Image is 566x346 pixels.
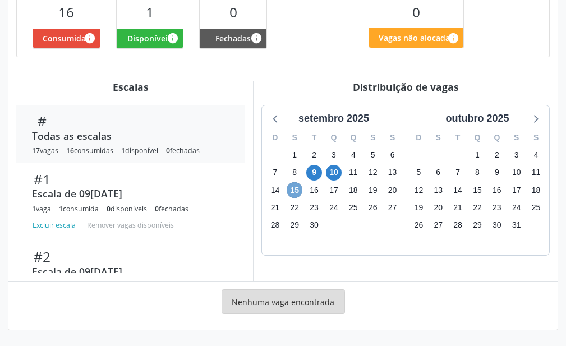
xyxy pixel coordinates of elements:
span: 1 [146,3,154,21]
span: sábado, 27 de setembro de 2025 [385,200,401,215]
div: T [448,129,468,146]
div: vaga [32,204,51,214]
span: sexta-feira, 17 de outubro de 2025 [509,182,524,198]
span: quarta-feira, 15 de outubro de 2025 [470,182,485,198]
span: domingo, 12 de outubro de 2025 [411,182,426,198]
div: fechadas [166,146,200,155]
div: #2 [24,248,59,265]
i: Vagas alocadas e sem marcações associadas [167,32,179,44]
div: consumidas [66,146,113,155]
div: Q [343,129,363,146]
div: vagas [32,146,58,155]
span: quarta-feira, 24 de setembro de 2025 [326,200,342,215]
span: 0 [229,3,237,21]
span: quinta-feira, 11 de setembro de 2025 [346,165,361,181]
span: 16 [66,146,74,155]
span: Vagas não alocadas [379,32,454,44]
span: segunda-feira, 15 de setembro de 2025 [287,182,302,198]
span: 1 [59,204,63,214]
div: Escalas [16,81,245,93]
div: S [363,129,383,146]
i: Vagas alocadas que possuem marcações associadas [84,32,96,44]
span: terça-feira, 2 de setembro de 2025 [306,147,322,163]
span: segunda-feira, 1 de setembro de 2025 [287,147,302,163]
span: 0 [166,146,170,155]
span: Consumidas [43,33,90,44]
div: disponível [121,146,158,155]
span: quinta-feira, 23 de outubro de 2025 [489,200,505,215]
span: quinta-feira, 9 de outubro de 2025 [489,165,505,181]
span: segunda-feira, 20 de outubro de 2025 [430,200,446,215]
span: segunda-feira, 22 de setembro de 2025 [287,200,302,215]
span: sexta-feira, 5 de setembro de 2025 [365,147,381,163]
span: quarta-feira, 17 de setembro de 2025 [326,182,342,198]
span: sexta-feira, 31 de outubro de 2025 [509,217,524,233]
span: quarta-feira, 3 de setembro de 2025 [326,147,342,163]
div: Q [487,129,507,146]
span: terça-feira, 14 de outubro de 2025 [450,182,466,198]
span: terça-feira, 9 de setembro de 2025 [306,165,322,181]
div: Escala de 09[DATE] [32,187,229,200]
span: domingo, 26 de outubro de 2025 [411,217,426,233]
div: D [265,129,285,146]
div: # [24,113,59,129]
span: terça-feira, 7 de outubro de 2025 [450,165,466,181]
button: Excluir escala [32,218,80,233]
span: quinta-feira, 30 de outubro de 2025 [489,217,505,233]
div: Nenhuma vaga encontrada [222,289,345,314]
span: terça-feira, 23 de setembro de 2025 [306,200,322,215]
i: Quantidade de vagas restantes do teto de vagas [447,32,459,44]
span: quarta-feira, 22 de outubro de 2025 [470,200,485,215]
div: #1 [24,171,59,187]
span: sábado, 18 de outubro de 2025 [528,182,544,198]
span: terça-feira, 28 de outubro de 2025 [450,217,466,233]
span: sábado, 11 de outubro de 2025 [528,165,544,181]
div: T [305,129,324,146]
div: Q [468,129,487,146]
div: fechadas [155,204,188,214]
div: outubro 2025 [441,111,513,126]
span: Disponíveis [127,33,172,44]
span: segunda-feira, 29 de setembro de 2025 [287,217,302,233]
span: quinta-feira, 4 de setembro de 2025 [346,147,361,163]
div: S [285,129,305,146]
span: sexta-feira, 12 de setembro de 2025 [365,165,381,181]
div: S [526,129,546,146]
span: 0 [155,204,159,214]
span: terça-feira, 21 de outubro de 2025 [450,200,466,215]
span: 1 [32,204,36,214]
div: S [507,129,526,146]
span: sábado, 6 de setembro de 2025 [385,147,401,163]
div: disponíveis [107,204,147,214]
span: sexta-feira, 26 de setembro de 2025 [365,200,381,215]
span: domingo, 19 de outubro de 2025 [411,200,426,215]
div: Q [324,129,344,146]
span: segunda-feira, 27 de outubro de 2025 [430,217,446,233]
span: sexta-feira, 24 de outubro de 2025 [509,200,524,215]
div: D [409,129,429,146]
span: sábado, 25 de outubro de 2025 [528,200,544,215]
span: quarta-feira, 29 de outubro de 2025 [470,217,485,233]
span: sábado, 4 de outubro de 2025 [528,147,544,163]
div: Distribuição de vagas [261,81,550,93]
span: quinta-feira, 16 de outubro de 2025 [489,182,505,198]
span: quinta-feira, 18 de setembro de 2025 [346,182,361,198]
div: S [383,129,402,146]
span: sexta-feira, 19 de setembro de 2025 [365,182,381,198]
span: domingo, 5 de outubro de 2025 [411,165,426,181]
span: domingo, 7 de setembro de 2025 [267,165,283,181]
span: quinta-feira, 25 de setembro de 2025 [346,200,361,215]
div: setembro 2025 [294,111,374,126]
span: 0 [107,204,111,214]
span: 17 [32,146,40,155]
span: sexta-feira, 3 de outubro de 2025 [509,147,524,163]
span: domingo, 28 de setembro de 2025 [267,217,283,233]
span: segunda-feira, 13 de outubro de 2025 [430,182,446,198]
span: terça-feira, 30 de setembro de 2025 [306,217,322,233]
span: 1 [121,146,125,155]
div: Todas as escalas [32,130,229,142]
span: sexta-feira, 10 de outubro de 2025 [509,165,524,181]
span: domingo, 21 de setembro de 2025 [267,200,283,215]
span: terça-feira, 16 de setembro de 2025 [306,182,322,198]
span: quarta-feira, 10 de setembro de 2025 [326,165,342,181]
